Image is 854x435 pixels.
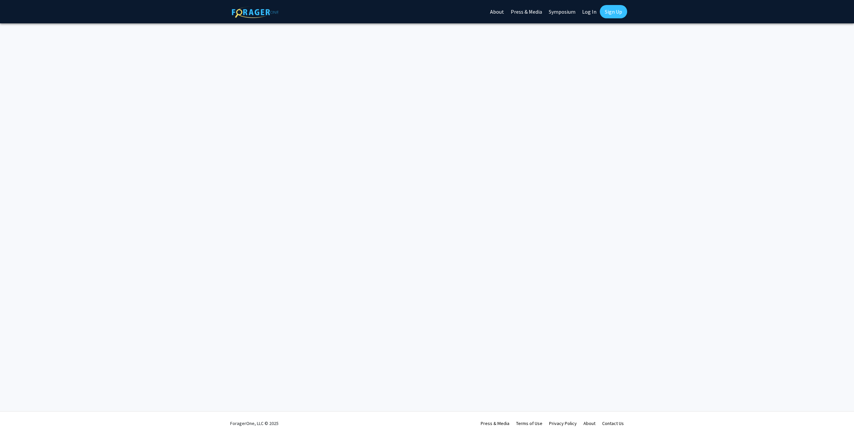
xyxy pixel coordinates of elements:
[602,420,624,426] a: Contact Us
[481,420,509,426] a: Press & Media
[232,6,279,18] img: ForagerOne Logo
[516,420,542,426] a: Terms of Use
[600,5,627,18] a: Sign Up
[583,420,595,426] a: About
[549,420,577,426] a: Privacy Policy
[230,412,279,435] div: ForagerOne, LLC © 2025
